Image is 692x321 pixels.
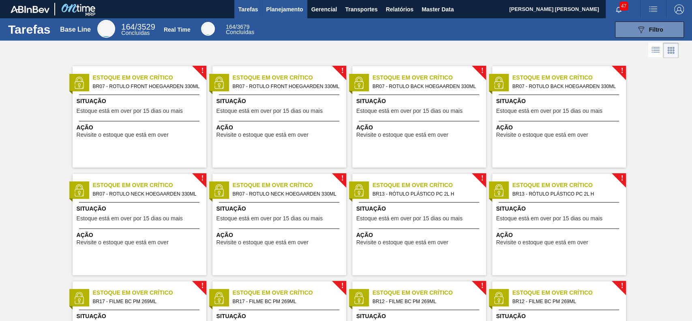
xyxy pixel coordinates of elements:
span: Estoque está em over por 15 dias ou mais [216,215,323,222]
span: Ação [496,231,624,239]
img: status [353,184,365,196]
span: Ação [216,123,344,132]
span: Revisite o estoque que está em over [77,239,169,246]
span: BR07 - ROTULO BACK HOEGAARDEN 330ML [373,82,480,91]
span: Estoque está em over por 15 dias ou mais [77,215,183,222]
span: BR13 - RÓTULO PLÁSTICO PC 2L H [373,190,480,198]
span: Ação [216,231,344,239]
span: Ação [356,231,484,239]
span: Estoque está em over por 15 dias ou mais [356,215,463,222]
span: BR17 - FILME BC PM 269ML [93,297,200,306]
span: ! [341,283,343,289]
span: Estoque em Over Crítico [93,73,206,82]
span: ! [481,175,483,181]
div: Real Time [226,24,254,35]
span: Estoque está em over por 15 dias ou mais [496,215,602,222]
span: BR07 - ROTULO BACK HOEGAARDEN 330ML [512,82,619,91]
h1: Tarefas [8,25,51,34]
span: ! [201,68,204,74]
span: Gerencial [311,4,337,14]
img: status [73,184,85,196]
span: Estoque em Over Crítico [512,289,626,297]
span: ! [481,283,483,289]
span: Tarefas [238,4,258,14]
span: BR13 - RÓTULO PLÁSTICO PC 2L H [512,190,619,198]
span: Estoque está em over por 15 dias ou mais [216,108,323,114]
span: Transportes [345,4,377,14]
span: Filtro [649,26,663,33]
span: 164 [226,24,235,30]
div: Base Line [97,20,115,38]
span: Estoque em Over Crítico [233,181,346,190]
img: status [353,77,365,89]
span: BR17 - FILME BC PM 269ML [233,297,340,306]
span: Situação [496,312,624,321]
div: Base Line [121,24,155,36]
img: status [493,292,505,304]
span: Revisite o estoque que está em over [496,239,588,246]
span: Situação [77,97,204,106]
span: Revisite o estoque que está em over [77,132,169,138]
span: 47 [619,2,628,11]
span: Situação [496,205,624,213]
div: Visão em Cards [663,43,679,58]
span: Estoque em Over Crítico [93,289,206,297]
span: Estoque em Over Crítico [373,289,486,297]
img: TNhmsLtSVTkK8tSr43FrP2fwEKptu5GPRR3wAAAABJRU5ErkJggg== [11,6,49,13]
span: BR07 - ROTULO NECK HOEGAARDEN 330ML [93,190,200,198]
span: Situação [216,205,344,213]
span: BR12 - FILME BC PM 269ML [512,297,619,306]
img: Logout [674,4,684,14]
span: BR07 - ROTULO FRONT HOEGAARDEN 330ML [233,82,340,91]
span: BR07 - ROTULO FRONT HOEGAARDEN 330ML [93,82,200,91]
span: Estoque em Over Crítico [373,73,486,82]
span: Planejamento [266,4,303,14]
span: Ação [356,123,484,132]
span: Revisite o estoque que está em over [496,132,588,138]
span: ! [621,175,623,181]
span: Ação [496,123,624,132]
span: Estoque em Over Crítico [93,181,206,190]
span: ! [621,68,623,74]
span: Situação [496,97,624,106]
span: ! [481,68,483,74]
span: Situação [216,312,344,321]
span: / 3679 [226,24,249,30]
span: Situação [77,312,204,321]
span: Master Data [422,4,454,14]
img: userActions [648,4,658,14]
div: Real Time [164,26,191,33]
span: 164 [121,22,135,31]
span: Estoque em Over Crítico [512,73,626,82]
span: Revisite o estoque que está em over [356,239,448,246]
span: Estoque em Over Crítico [373,181,486,190]
span: ! [201,283,204,289]
span: Estoque está em over por 15 dias ou mais [356,108,463,114]
div: Base Line [60,26,91,33]
img: status [73,292,85,304]
img: status [213,184,225,196]
span: Situação [77,205,204,213]
div: Real Time [201,22,215,36]
span: Estoque em Over Crítico [233,289,346,297]
span: Situação [216,97,344,106]
span: Situação [356,312,484,321]
button: Filtro [615,22,684,38]
span: ! [341,68,343,74]
img: status [353,292,365,304]
img: status [213,77,225,89]
img: status [493,184,505,196]
span: Situação [356,205,484,213]
span: Estoque está em over por 15 dias ou mais [496,108,602,114]
span: Revisite o estoque que está em over [216,132,309,138]
span: BR12 - FILME BC PM 269ML [373,297,480,306]
span: Concluídas [121,30,150,36]
span: Ação [77,123,204,132]
span: BR07 - ROTULO NECK HOEGAARDEN 330ML [233,190,340,198]
span: ! [341,175,343,181]
div: Visão em Lista [648,43,663,58]
span: Situação [356,97,484,106]
span: Concluídas [226,29,254,35]
img: status [213,292,225,304]
span: Estoque em Over Crítico [512,181,626,190]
